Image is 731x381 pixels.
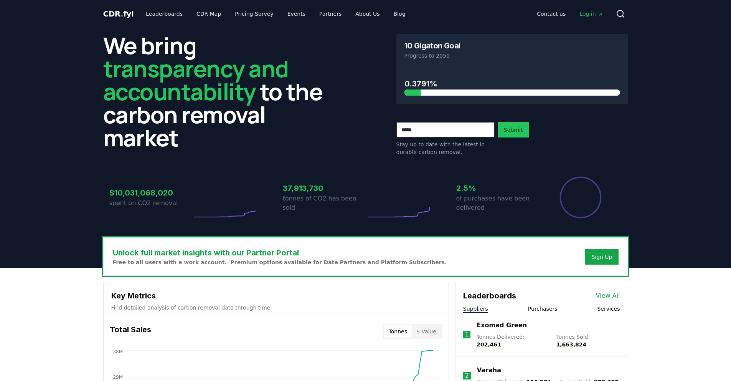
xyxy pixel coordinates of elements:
p: Stay up to date with the latest in durable carbon removal. [396,141,495,156]
span: Log in [579,10,603,18]
a: Exomad Green [477,321,527,330]
p: Tonnes Delivered : [477,333,548,348]
a: Partners [313,7,348,21]
p: spent on CO2 removal [109,199,192,208]
p: Free to all users with a work account. Premium options available for Data Partners and Platform S... [113,258,447,266]
a: Blog [388,7,412,21]
a: Varaha [477,366,501,375]
span: 202,461 [477,341,501,348]
button: $ Value [412,325,441,338]
p: Progress to 2050 [404,52,620,60]
h3: 0.3791% [404,78,620,89]
h2: We bring to the carbon removal market [103,34,335,149]
span: transparency and accountability [103,53,289,107]
p: 1 [465,330,469,339]
a: Sign Up [591,253,612,261]
button: Submit [498,122,529,137]
h3: Unlock full market insights with our Partner Portal [113,247,447,258]
a: Events [281,7,312,21]
nav: Main [140,7,411,21]
a: About Us [349,7,386,21]
p: Tonnes Sold : [556,333,620,348]
button: Purchasers [528,305,558,313]
h3: 37,913,730 [283,182,366,194]
span: . [120,9,123,18]
button: Sign Up [585,249,618,265]
h3: Leaderboards [463,290,516,301]
a: CDR Map [190,7,227,21]
a: Contact us [531,7,572,21]
span: 1,663,824 [556,341,586,348]
div: Percentage of sales delivered [559,176,602,219]
h3: 10 Gigaton Goal [404,42,460,50]
a: Log in [573,7,609,21]
button: Services [597,305,620,313]
button: Tonnes [384,325,412,338]
tspan: 38M [113,349,123,354]
h3: 2.5% [456,182,539,194]
p: Find detailed analysis of carbon removal data through time. [111,304,441,311]
button: Suppliers [463,305,488,313]
nav: Main [531,7,609,21]
a: CDR.fyi [103,8,134,19]
p: 2 [465,371,469,380]
p: tonnes of CO2 has been sold [283,194,366,212]
span: CDR fyi [103,9,134,18]
tspan: 29M [113,374,123,380]
h3: $10,031,068,020 [109,187,192,199]
p: of purchases have been delivered [456,194,539,212]
a: Pricing Survey [229,7,279,21]
a: Leaderboards [140,7,189,21]
h3: Key Metrics [111,290,441,301]
h3: Total Sales [110,324,151,339]
a: View All [596,291,620,300]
